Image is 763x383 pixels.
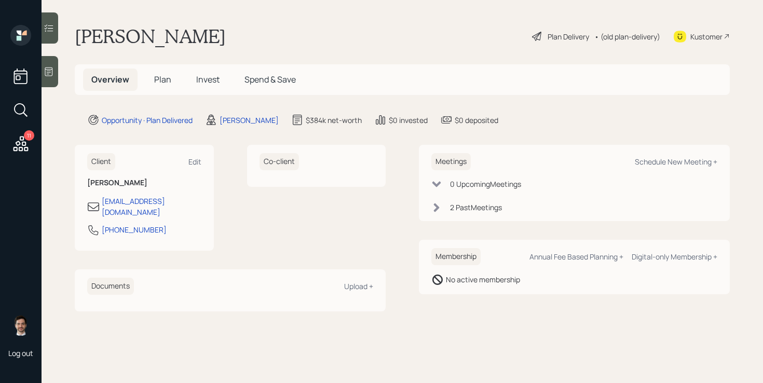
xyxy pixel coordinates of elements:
div: $384k net-worth [306,115,362,126]
div: • (old plan-delivery) [594,31,660,42]
div: Kustomer [690,31,723,42]
div: Schedule New Meeting + [635,157,717,167]
div: Opportunity · Plan Delivered [102,115,193,126]
div: 11 [24,130,34,141]
h6: Documents [87,278,134,295]
span: Invest [196,74,220,85]
h6: [PERSON_NAME] [87,179,201,187]
div: Log out [8,348,33,358]
div: [PERSON_NAME] [220,115,279,126]
div: [PHONE_NUMBER] [102,224,167,235]
div: 2 Past Meeting s [450,202,502,213]
h6: Client [87,153,115,170]
div: No active membership [446,274,520,285]
h6: Membership [431,248,481,265]
span: Spend & Save [244,74,296,85]
img: jonah-coleman-headshot.png [10,315,31,336]
div: [EMAIL_ADDRESS][DOMAIN_NAME] [102,196,201,217]
h6: Meetings [431,153,471,170]
div: Upload + [344,281,373,291]
div: Plan Delivery [548,31,589,42]
div: 0 Upcoming Meeting s [450,179,521,189]
h6: Co-client [260,153,299,170]
div: $0 deposited [455,115,498,126]
div: Annual Fee Based Planning + [529,252,623,262]
h1: [PERSON_NAME] [75,25,226,48]
span: Overview [91,74,129,85]
div: Digital-only Membership + [632,252,717,262]
span: Plan [154,74,171,85]
div: $0 invested [389,115,428,126]
div: Edit [188,157,201,167]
